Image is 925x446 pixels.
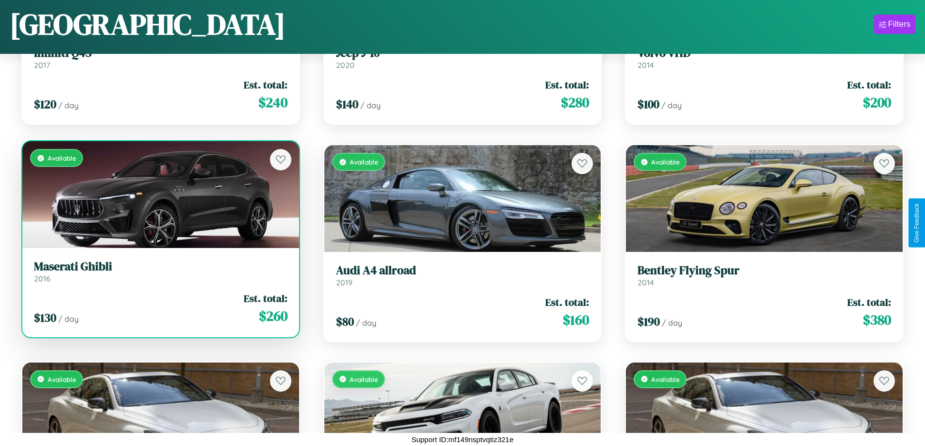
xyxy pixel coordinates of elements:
span: Available [48,154,76,162]
span: $ 120 [34,96,56,112]
span: / day [58,314,79,324]
span: Available [350,375,378,383]
a: Bentley Flying Spur2014 [638,264,891,287]
span: / day [662,318,682,328]
span: $ 80 [336,314,354,330]
span: Est. total: [847,295,891,309]
span: / day [58,100,79,110]
span: 2016 [34,274,50,283]
a: Maserati Ghibli2016 [34,260,287,283]
h3: Bentley Flying Spur [638,264,891,278]
div: Filters [888,19,910,29]
span: $ 140 [336,96,358,112]
span: 2020 [336,60,354,70]
span: $ 280 [561,93,589,112]
a: Jeep J-102020 [336,46,589,70]
span: Available [48,375,76,383]
span: Available [651,375,680,383]
p: Support ID: mf149nsptvqtiz321e [411,433,513,446]
span: / day [356,318,376,328]
a: Infiniti Q452017 [34,46,287,70]
h3: Audi A4 allroad [336,264,589,278]
span: $ 380 [863,310,891,330]
h3: Maserati Ghibli [34,260,287,274]
span: 2019 [336,278,353,287]
span: $ 100 [638,96,659,112]
span: Est. total: [244,291,287,305]
span: $ 190 [638,314,660,330]
button: Filters [874,15,915,34]
a: Volvo VHD2014 [638,46,891,70]
span: Est. total: [847,78,891,92]
span: 2017 [34,60,50,70]
span: $ 130 [34,310,56,326]
span: $ 160 [563,310,589,330]
span: Available [350,158,378,166]
span: Est. total: [545,295,589,309]
span: Available [651,158,680,166]
span: / day [661,100,682,110]
span: / day [360,100,381,110]
span: 2014 [638,60,654,70]
div: Give Feedback [913,203,920,243]
span: 2014 [638,278,654,287]
span: Est. total: [545,78,589,92]
span: $ 240 [258,93,287,112]
span: $ 260 [259,306,287,326]
span: $ 200 [863,93,891,112]
a: Audi A4 allroad2019 [336,264,589,287]
span: Est. total: [244,78,287,92]
h1: [GEOGRAPHIC_DATA] [10,4,286,44]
